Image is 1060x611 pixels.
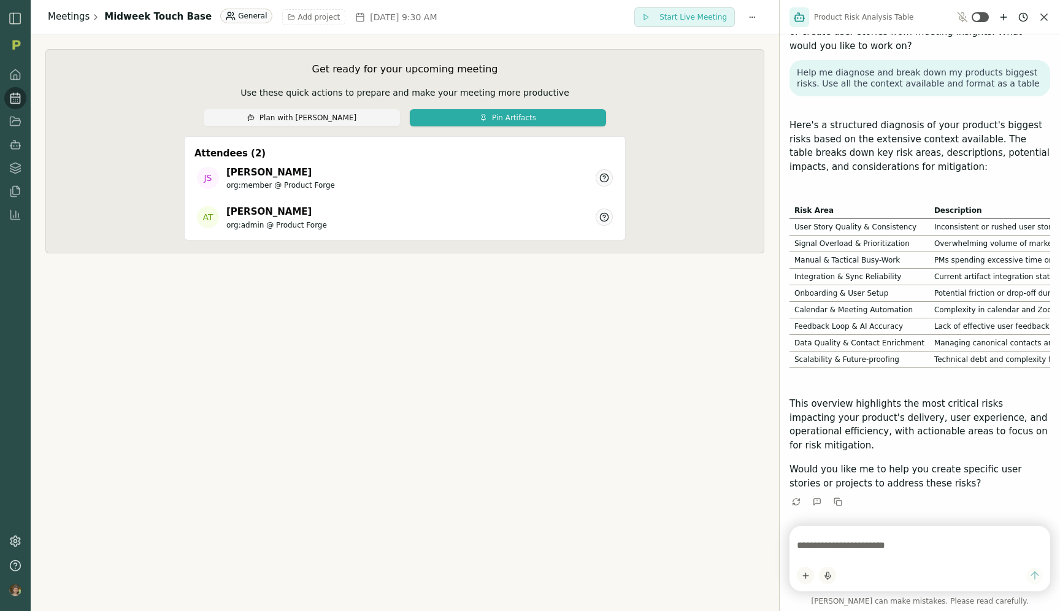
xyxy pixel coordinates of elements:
[789,118,1050,174] p: Here's a structured diagnosis of your product's biggest risks based on the extensive context avai...
[7,36,25,54] img: Organization logo
[789,352,929,368] td: Scalability & Future-proofing
[226,166,588,180] div: [PERSON_NAME]
[226,220,588,230] div: org:admin @ Product Forge
[220,9,272,23] div: General
[596,209,613,226] div: No response
[789,252,929,269] td: Manual & Tactical Busy-Work
[789,495,803,509] button: Retry
[789,463,1050,490] p: Would you like me to help you create specific user stories or projects to address these risks?
[972,12,989,22] button: Toggle ambient mode
[789,219,929,236] td: User Story Quality & Consistency
[789,335,929,352] td: Data Quality & Contact Enrichment
[810,495,824,509] button: Give Feedback
[789,285,929,302] td: Onboarding & User Setup
[1038,11,1050,23] button: Close chat
[204,109,400,126] button: Plan with [PERSON_NAME]
[410,109,606,126] button: Pin Artifacts
[282,9,345,25] button: Add project
[104,10,212,24] h1: Midweek Touch Base
[298,12,340,22] span: Add project
[240,62,569,77] h2: Get ready for your upcoming meeting
[814,12,913,22] span: Product Risk Analysis Table
[240,86,569,99] p: Use these quick actions to prepare and make your meeting more productive
[789,302,929,318] td: Calendar & Meeting Automation
[797,567,814,584] button: Add content to chat
[634,7,735,27] button: Start Live Meeting
[8,11,23,26] button: Open Sidebar
[996,10,1011,25] button: New chat
[194,147,615,161] h3: Attendees ( 2 )
[194,163,615,193] button: JS[PERSON_NAME]org:member @ Product Forge
[659,12,727,22] span: Start Live Meeting
[9,584,21,596] img: profile
[194,202,615,232] button: AT[PERSON_NAME]org:admin @ Product Forge
[789,596,1050,606] span: [PERSON_NAME] can make mistakes. Please read carefully.
[789,202,929,219] th: Risk Area
[797,67,1043,89] p: Help me diagnose and break down my products biggest risks. Use all the context available and form...
[789,269,929,285] td: Integration & Sync Reliability
[789,397,1050,452] p: This overview highlights the most critical risks impacting your product's delivery, user experien...
[48,10,90,24] a: Meetings
[1026,567,1043,584] button: Send message
[370,11,437,23] span: [DATE] 9:30 AM
[789,318,929,335] td: Feedback Loop & AI Accuracy
[226,180,588,190] div: org:member @ Product Forge
[596,169,613,186] div: No response
[4,555,26,577] button: Help
[819,567,836,584] button: Start dictation
[1016,10,1031,25] button: Chat history
[204,172,212,184] span: JS
[831,495,845,509] button: Copy to clipboard
[202,211,213,223] span: AT
[226,205,588,219] div: [PERSON_NAME]
[8,11,23,26] img: sidebar
[789,236,929,252] td: Signal Overload & Prioritization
